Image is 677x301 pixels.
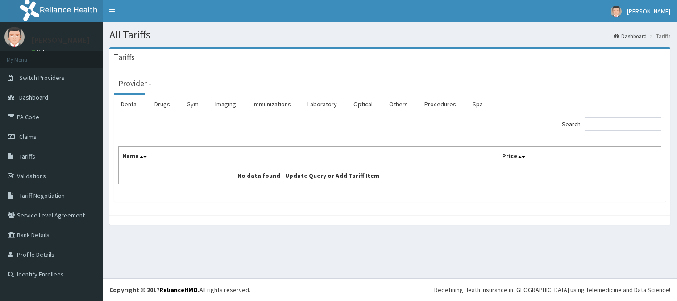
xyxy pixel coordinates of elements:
[627,7,670,15] span: [PERSON_NAME]
[300,95,344,113] a: Laboratory
[208,95,243,113] a: Imaging
[119,167,498,184] td: No data found - Update Query or Add Tariff Item
[614,32,647,40] a: Dashboard
[31,49,53,55] a: Online
[109,29,670,41] h1: All Tariffs
[245,95,298,113] a: Immunizations
[118,79,151,88] h3: Provider -
[31,36,90,44] p: [PERSON_NAME]
[562,117,661,131] label: Search:
[19,192,65,200] span: Tariff Negotiation
[159,286,198,294] a: RelianceHMO
[114,95,145,113] a: Dental
[179,95,206,113] a: Gym
[648,32,670,40] li: Tariffs
[114,53,135,61] h3: Tariffs
[346,95,380,113] a: Optical
[119,147,498,167] th: Name
[465,95,490,113] a: Spa
[19,133,37,141] span: Claims
[19,93,48,101] span: Dashboard
[382,95,415,113] a: Others
[417,95,463,113] a: Procedures
[109,286,199,294] strong: Copyright © 2017 .
[147,95,177,113] a: Drugs
[19,74,65,82] span: Switch Providers
[611,6,622,17] img: User Image
[498,147,661,167] th: Price
[103,278,677,301] footer: All rights reserved.
[434,285,670,294] div: Redefining Heath Insurance in [GEOGRAPHIC_DATA] using Telemedicine and Data Science!
[19,152,35,160] span: Tariffs
[585,117,661,131] input: Search:
[4,27,25,47] img: User Image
